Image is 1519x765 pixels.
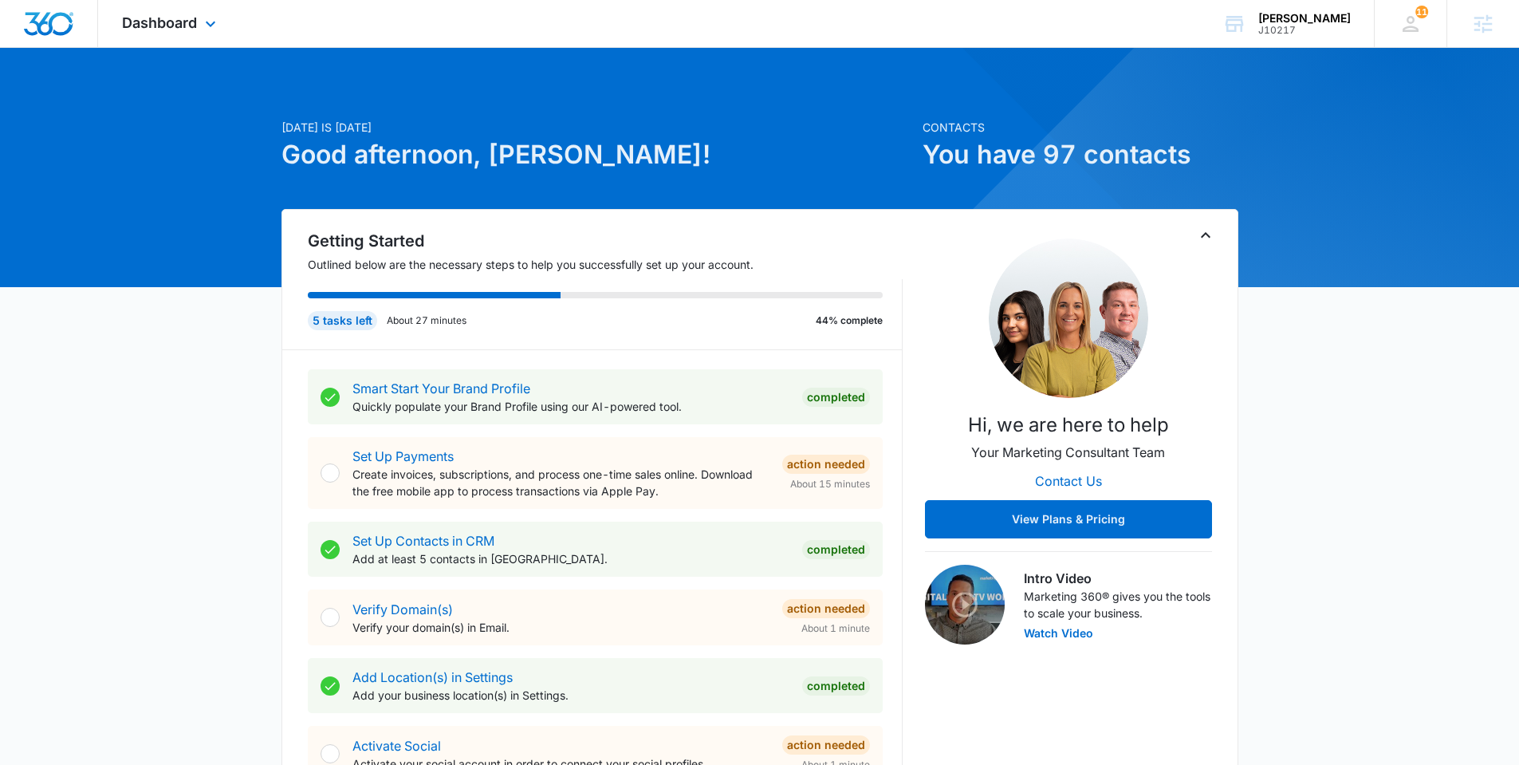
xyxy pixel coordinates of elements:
div: notifications count [1415,6,1428,18]
h3: Intro Video [1024,569,1212,588]
p: Hi, we are here to help [968,411,1169,440]
p: Add at least 5 contacts in [GEOGRAPHIC_DATA]. [352,550,789,567]
a: Verify Domain(s) [352,601,453,617]
div: Completed [802,388,870,407]
p: Marketing 360® gives you the tools to scale your business. [1024,588,1212,621]
span: About 15 minutes [790,477,870,491]
div: Completed [802,540,870,559]
p: Create invoices, subscriptions, and process one-time sales online. Download the free mobile app t... [352,466,769,499]
img: Intro Video [925,565,1005,645]
button: Watch Video [1024,628,1093,639]
span: About 1 minute [801,621,870,636]
div: account id [1258,25,1351,36]
p: Your Marketing Consultant Team [971,443,1165,462]
p: Contacts [923,119,1238,136]
p: Verify your domain(s) in Email. [352,619,769,636]
div: Action Needed [782,455,870,474]
span: Dashboard [122,14,197,31]
p: Quickly populate your Brand Profile using our AI-powered tool. [352,398,789,415]
div: Action Needed [782,599,870,618]
p: 44% complete [816,313,883,328]
div: Completed [802,676,870,696]
p: [DATE] is [DATE] [281,119,913,136]
div: Action Needed [782,735,870,755]
button: Toggle Collapse [1196,226,1215,245]
button: Contact Us [1019,462,1118,500]
a: Smart Start Your Brand Profile [352,381,530,396]
a: Activate Social [352,738,441,754]
button: View Plans & Pricing [925,500,1212,538]
a: Set Up Payments [352,448,454,464]
a: Set Up Contacts in CRM [352,533,494,549]
h2: Getting Started [308,229,903,253]
div: 5 tasks left [308,311,377,330]
a: Add Location(s) in Settings [352,669,513,685]
div: account name [1258,12,1351,25]
p: Outlined below are the necessary steps to help you successfully set up your account. [308,256,903,273]
p: Add your business location(s) in Settings. [352,687,789,704]
h1: You have 97 contacts [923,136,1238,174]
p: About 27 minutes [387,313,466,328]
h1: Good afternoon, [PERSON_NAME]! [281,136,913,174]
span: 11 [1415,6,1428,18]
